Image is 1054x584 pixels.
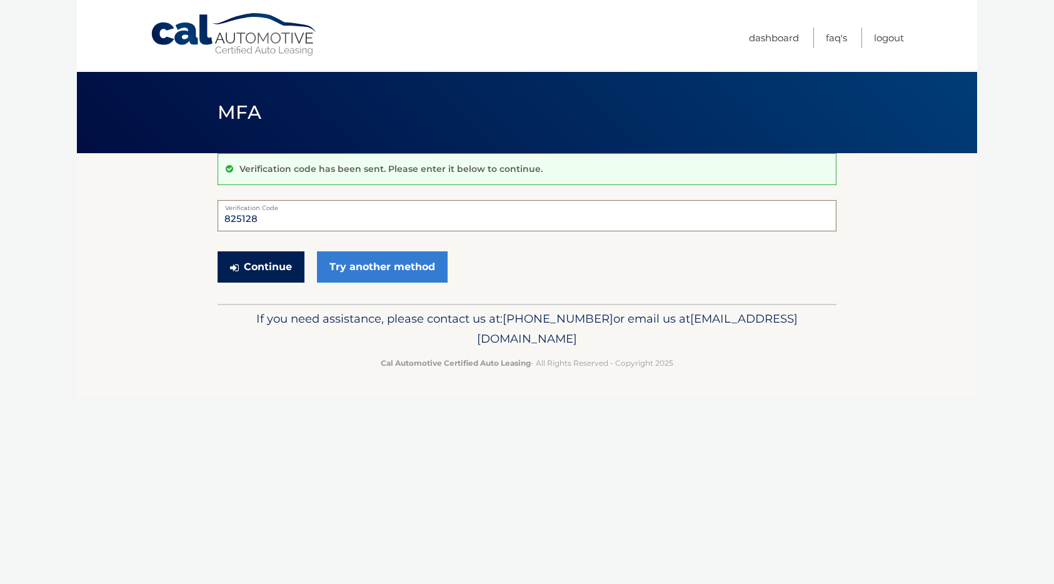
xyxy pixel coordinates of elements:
span: [EMAIL_ADDRESS][DOMAIN_NAME] [477,311,798,346]
input: Verification Code [218,200,836,231]
a: Logout [874,28,904,48]
a: Try another method [317,251,448,283]
p: Verification code has been sent. Please enter it below to continue. [239,163,543,174]
span: MFA [218,101,261,124]
p: If you need assistance, please contact us at: or email us at [226,309,828,349]
a: Dashboard [749,28,799,48]
p: - All Rights Reserved - Copyright 2025 [226,356,828,370]
a: Cal Automotive [150,13,319,57]
button: Continue [218,251,304,283]
label: Verification Code [218,200,836,210]
strong: Cal Automotive Certified Auto Leasing [381,358,531,368]
a: FAQ's [826,28,847,48]
span: [PHONE_NUMBER] [503,311,613,326]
